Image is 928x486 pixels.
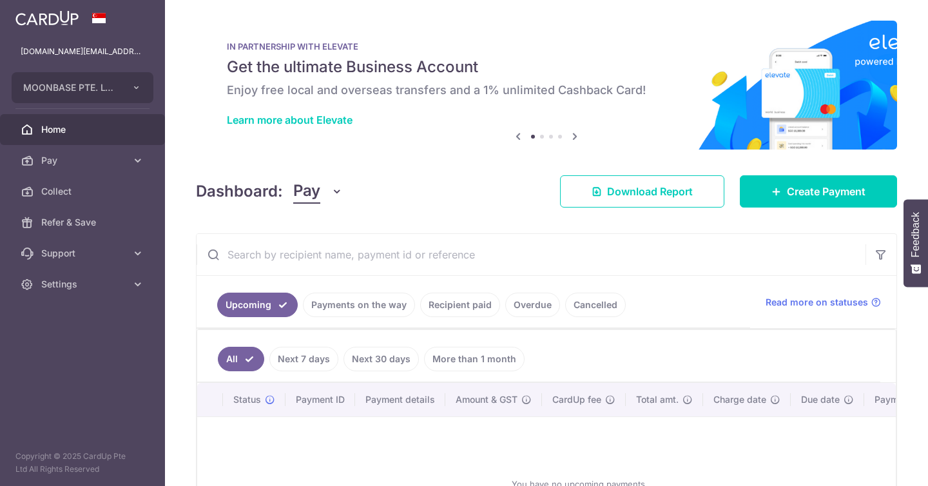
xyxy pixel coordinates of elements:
[218,347,264,371] a: All
[293,179,343,204] button: Pay
[23,81,119,94] span: MOONBASE PTE. LTD.
[636,393,679,406] span: Total amt.
[801,393,840,406] span: Due date
[420,293,500,317] a: Recipient paid
[766,296,868,309] span: Read more on statuses
[217,293,298,317] a: Upcoming
[285,383,355,416] th: Payment ID
[303,293,415,317] a: Payments on the way
[355,383,445,416] th: Payment details
[12,72,153,103] button: MOONBASE PTE. LTD.
[41,185,126,198] span: Collect
[15,10,79,26] img: CardUp
[607,184,693,199] span: Download Report
[424,347,525,371] a: More than 1 month
[293,179,320,204] span: Pay
[456,393,517,406] span: Amount & GST
[41,278,126,291] span: Settings
[227,41,866,52] p: IN PARTNERSHIP WITH ELEVATE
[41,216,126,229] span: Refer & Save
[269,347,338,371] a: Next 7 days
[41,247,126,260] span: Support
[41,123,126,136] span: Home
[766,296,881,309] a: Read more on statuses
[560,175,724,208] a: Download Report
[713,393,766,406] span: Charge date
[505,293,560,317] a: Overdue
[196,21,897,150] img: Renovation banner
[343,347,419,371] a: Next 30 days
[197,234,865,275] input: Search by recipient name, payment id or reference
[227,83,866,98] h6: Enjoy free local and overseas transfers and a 1% unlimited Cashback Card!
[41,154,126,167] span: Pay
[787,184,865,199] span: Create Payment
[227,113,353,126] a: Learn more about Elevate
[233,393,261,406] span: Status
[552,393,601,406] span: CardUp fee
[740,175,897,208] a: Create Payment
[21,45,144,58] p: [DOMAIN_NAME][EMAIL_ADDRESS][DOMAIN_NAME]
[227,57,866,77] h5: Get the ultimate Business Account
[196,180,283,203] h4: Dashboard:
[565,293,626,317] a: Cancelled
[910,212,922,257] span: Feedback
[904,199,928,287] button: Feedback - Show survey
